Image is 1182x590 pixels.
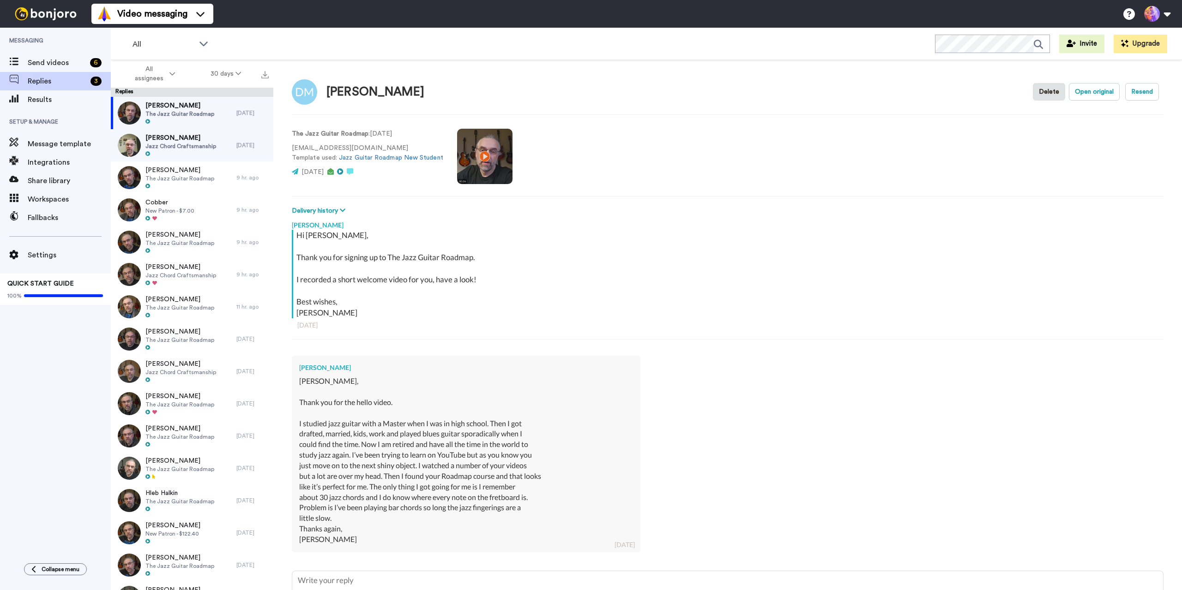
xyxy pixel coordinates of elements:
[1069,83,1120,101] button: Open original
[118,263,141,286] img: 2982bf77-2b24-4f70-985a-e896974a0aa8-thumb.jpg
[236,497,269,504] div: [DATE]
[111,323,273,355] a: [PERSON_NAME]The Jazz Guitar Roadmap[DATE]
[118,198,141,221] img: 5968ddb4-25a2-4539-9fa9-fcdbcdf7e785-thumb.jpg
[28,76,87,87] span: Replies
[145,230,214,239] span: [PERSON_NAME]
[111,97,273,129] a: [PERSON_NAME]The Jazz Guitar Roadmap[DATE]
[28,138,111,149] span: Message template
[111,549,273,581] a: [PERSON_NAME]The Jazz Guitar Roadmap[DATE]
[118,424,141,447] img: e76b2266-4fc7-4f9b-9466-43696feff6e4-thumb.jpg
[145,175,214,182] span: The Jazz Guitar Roadmap
[615,540,635,549] div: [DATE]
[113,61,193,87] button: All assignees
[97,6,112,21] img: vm-color.svg
[28,157,111,168] span: Integrations
[90,77,102,86] div: 3
[118,101,141,125] img: 37ed7351-046a-4a6d-88a0-1976391a0321-thumb.jpg
[296,230,1161,318] div: Hi [PERSON_NAME], Thank you for signing up to The Jazz Guitar Roadmap. I recorded a short welcome...
[292,79,317,105] img: Image of David Martel
[299,363,633,372] div: [PERSON_NAME]
[28,57,86,68] span: Send videos
[111,194,273,226] a: CobberNew Patron - $7.009 hr. ago
[261,71,269,78] img: export.svg
[145,133,216,143] span: [PERSON_NAME]
[145,336,214,344] span: The Jazz Guitar Roadmap
[236,335,269,343] div: [DATE]
[111,517,273,549] a: [PERSON_NAME]New Patron - $122.40[DATE]
[111,355,273,387] a: [PERSON_NAME]Jazz Chord Craftsmanship[DATE]
[42,566,79,573] span: Collapse menu
[111,387,273,420] a: [PERSON_NAME]The Jazz Guitar Roadmap[DATE]
[145,530,200,537] span: New Patron - $122.40
[292,216,1164,230] div: [PERSON_NAME]
[111,420,273,452] a: [PERSON_NAME]The Jazz Guitar Roadmap[DATE]
[11,7,80,20] img: bj-logo-header-white.svg
[28,212,111,223] span: Fallbacks
[145,198,194,207] span: Cobber
[292,206,348,216] button: Delivery history
[302,169,324,175] span: [DATE]
[145,239,214,247] span: The Jazz Guitar Roadmap
[236,303,269,310] div: 11 hr. ago
[145,166,214,175] span: [PERSON_NAME]
[236,368,269,375] div: [DATE]
[117,7,187,20] span: Video messaging
[24,563,87,575] button: Collapse menu
[145,401,214,408] span: The Jazz Guitar Roadmap
[28,175,111,186] span: Share library
[236,529,269,536] div: [DATE]
[7,280,74,287] span: QUICK START GUIDE
[145,521,200,530] span: [PERSON_NAME]
[28,194,111,205] span: Workspaces
[1125,83,1159,101] button: Resend
[118,554,141,577] img: 56eebb17-5324-42d6-bb5c-a64a3c70b6e0-thumb.jpg
[236,109,269,117] div: [DATE]
[145,424,214,433] span: [PERSON_NAME]
[145,207,194,215] span: New Patron - $7.00
[236,206,269,214] div: 9 hr. ago
[145,295,214,304] span: [PERSON_NAME]
[111,452,273,484] a: [PERSON_NAME]The Jazz Guitar Roadmap[DATE]
[292,129,443,139] p: : [DATE]
[236,432,269,440] div: [DATE]
[1059,35,1104,53] button: Invite
[145,110,214,118] span: The Jazz Guitar Roadmap
[145,101,214,110] span: [PERSON_NAME]
[111,484,273,517] a: Hleb HalkinThe Jazz Guitar Roadmap[DATE]
[111,291,273,323] a: [PERSON_NAME]The Jazz Guitar Roadmap11 hr. ago
[236,238,269,246] div: 9 hr. ago
[145,562,214,570] span: The Jazz Guitar Roadmap
[111,88,273,97] div: Replies
[292,131,368,137] strong: The Jazz Guitar Roadmap
[118,360,141,383] img: 5a8ef036-00a4-4a89-980d-26a29d5365bf-thumb.jpg
[1114,35,1167,53] button: Upgrade
[145,304,214,311] span: The Jazz Guitar Roadmap
[118,489,141,512] img: 2d0beb8f-0e53-493f-b0e4-aa554478d653-thumb.jpg
[145,327,214,336] span: [PERSON_NAME]
[145,369,216,376] span: Jazz Chord Craftsmanship
[326,85,424,99] div: [PERSON_NAME]
[145,553,214,562] span: [PERSON_NAME]
[118,457,141,480] img: 7c5c3136-0f25-4a92-a3dd-4ba912fa51d8-thumb.jpg
[292,143,443,163] p: [EMAIL_ADDRESS][DOMAIN_NAME] Template used:
[145,498,214,505] span: The Jazz Guitar Roadmap
[118,328,141,351] img: 18f863d6-9513-46c2-8d98-7a107483db75-thumb.jpg
[118,392,141,415] img: a33b8e55-0afb-4d51-81e3-08624bc0e8b5-thumb.jpg
[259,67,271,81] button: Export all results that match these filters now.
[145,359,216,369] span: [PERSON_NAME]
[1033,83,1065,101] button: Delete
[299,376,633,545] div: [PERSON_NAME], Thank you for the hello video. I studied jazz guitar with a Master when I was in h...
[118,231,141,254] img: b2ff2320-be23-4993-84eb-2218b79f0de8-thumb.jpg
[145,433,214,441] span: The Jazz Guitar Roadmap
[145,272,216,279] span: Jazz Chord Craftsmanship
[28,94,111,105] span: Results
[118,134,141,157] img: 9934fd9d-9db8-4b28-a1d3-3ef1a2a7ec3c-thumb.jpg
[236,400,269,407] div: [DATE]
[118,521,141,544] img: b3c4a39c-870a-43ab-9474-25f4bf659dcb-thumb.jpg
[90,58,102,67] div: 6
[145,456,214,465] span: [PERSON_NAME]
[118,295,141,318] img: fcb5cbe0-d6e5-49af-a7a7-43ec21a115b9-thumb.jpg
[111,129,273,161] a: [PERSON_NAME]Jazz Chord Craftsmanship[DATE]
[339,155,443,161] a: Jazz Guitar Roadmap New Student
[130,65,168,83] span: All assignees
